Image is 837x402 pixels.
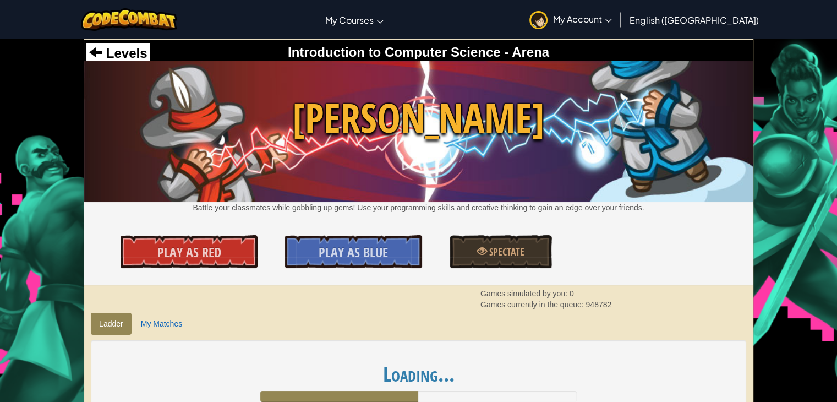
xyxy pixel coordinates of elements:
[450,235,552,268] a: Spectate
[102,46,147,61] span: Levels
[84,61,753,202] img: Wakka Maul
[288,45,501,59] span: Introduction to Computer Science
[553,13,612,25] span: My Account
[480,289,570,298] span: Games simulated by you:
[84,202,753,213] p: Battle your classmates while gobbling up gems! Use your programming skills and creative thinking ...
[586,300,611,309] span: 948782
[624,5,764,35] a: English ([GEOGRAPHIC_DATA])
[487,245,524,259] span: Spectate
[480,300,586,309] span: Games currently in the queue:
[524,2,617,37] a: My Account
[501,45,549,59] span: - Arena
[102,362,735,385] h1: Loading...
[133,313,190,335] a: My Matches
[630,14,759,26] span: English ([GEOGRAPHIC_DATA])
[319,243,388,261] span: Play As Blue
[81,8,177,31] img: CodeCombat logo
[529,11,548,29] img: avatar
[325,14,374,26] span: My Courses
[320,5,389,35] a: My Courses
[84,90,753,146] span: [PERSON_NAME]
[91,313,132,335] a: Ladder
[89,46,147,61] a: Levels
[157,243,221,261] span: Play As Red
[570,289,574,298] span: 0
